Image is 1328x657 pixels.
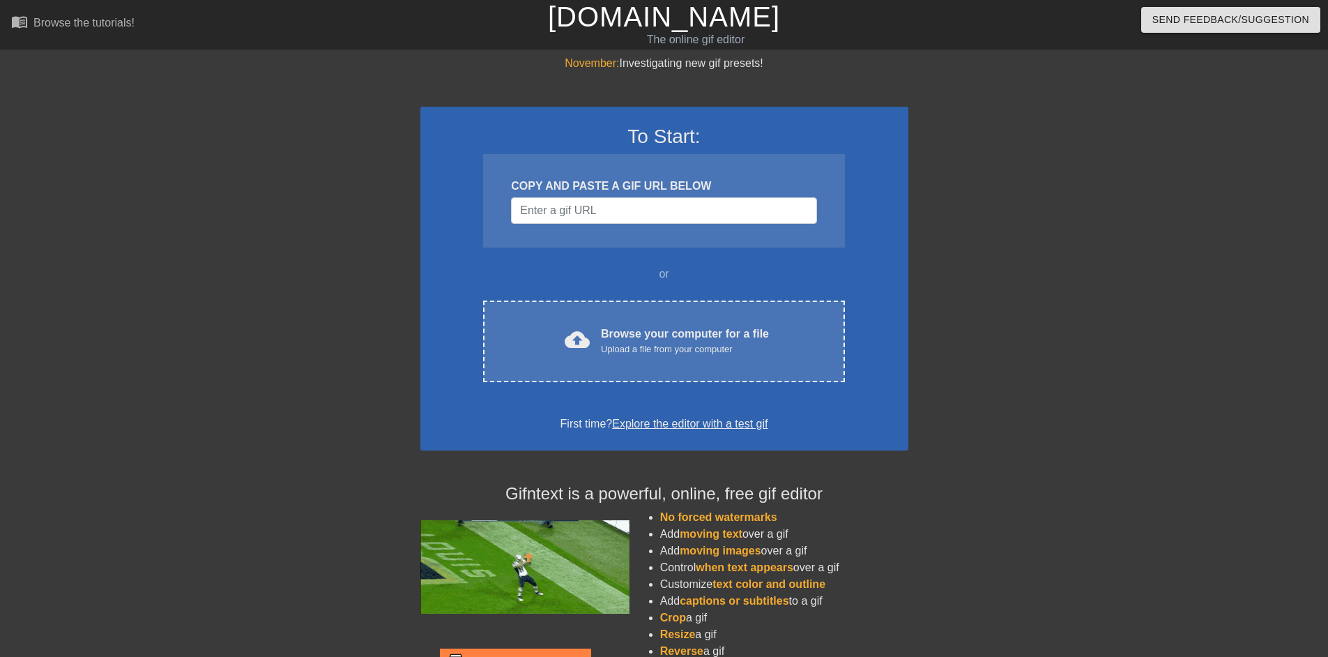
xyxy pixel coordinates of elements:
[565,57,619,69] span: November:
[660,511,777,523] span: No forced watermarks
[660,628,696,640] span: Resize
[548,1,780,32] a: [DOMAIN_NAME]
[11,13,28,30] span: menu_book
[511,178,816,195] div: COPY AND PASTE A GIF URL BELOW
[601,342,769,356] div: Upload a file from your computer
[1152,11,1309,29] span: Send Feedback/Suggestion
[660,526,908,543] li: Add over a gif
[660,543,908,559] li: Add over a gif
[660,612,686,624] span: Crop
[565,327,590,352] span: cloud_upload
[712,578,825,590] span: text color and outline
[1141,7,1320,33] button: Send Feedback/Suggestion
[680,528,742,540] span: moving text
[660,626,908,643] li: a gif
[420,55,908,72] div: Investigating new gif presets!
[420,484,908,504] h4: Gifntext is a powerful, online, free gif editor
[33,17,135,29] div: Browse the tutorials!
[11,13,135,35] a: Browse the tutorials!
[457,266,872,282] div: or
[660,559,908,576] li: Control over a gif
[601,326,769,356] div: Browse your computer for a file
[450,31,942,48] div: The online gif editor
[612,418,768,430] a: Explore the editor with a test gif
[680,595,788,607] span: captions or subtitles
[660,576,908,593] li: Customize
[438,416,890,432] div: First time?
[680,545,761,557] span: moving images
[660,610,908,626] li: a gif
[660,645,703,657] span: Reverse
[696,561,793,573] span: when text appears
[438,125,890,149] h3: To Start:
[660,593,908,610] li: Add to a gif
[420,520,629,614] img: football_small.gif
[511,197,816,224] input: Username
